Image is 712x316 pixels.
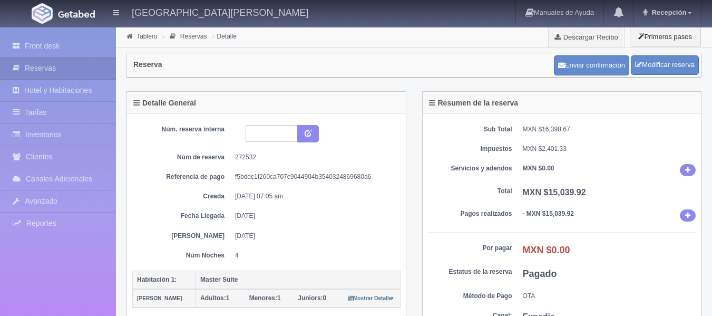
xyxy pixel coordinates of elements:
span: 0 [298,294,326,302]
b: - MXN $15,039.92 [523,210,574,217]
a: Modificar reserva [631,55,699,75]
strong: Adultos: [200,294,226,302]
b: MXN $0.00 [523,165,554,172]
img: Getabed [32,3,53,24]
dt: Pagos realizados [428,209,512,218]
h4: Detalle General [133,99,196,107]
a: Reservas [180,33,207,40]
b: Pagado [523,269,557,279]
strong: Menores: [249,294,277,302]
h4: Resumen de la reserva [429,99,519,107]
dt: Referencia de pago [140,173,225,181]
dd: [DATE] [235,212,393,221]
dd: f5bddc1f260ca707c9044904b3540324869680a6 [235,173,393,181]
span: 1 [249,294,281,302]
strong: Juniors: [298,294,323,302]
dt: Total [428,187,512,196]
dd: [DATE] [235,232,393,241]
dt: Fecha Llegada [140,212,225,221]
dt: Método de Pago [428,292,512,301]
small: Mostrar Detalle [348,295,394,301]
span: 1 [200,294,229,302]
dt: Estatus de la reserva [428,267,512,276]
a: Tablero [136,33,157,40]
dd: MXN $2,401.33 [523,145,696,154]
img: Getabed [58,10,95,18]
dd: MXN $16,398.67 [523,125,696,134]
dd: 4 [235,251,393,260]
dt: Servicios y adendos [428,164,512,173]
h4: Reserva [133,61,162,69]
dt: Núm de reserva [140,153,225,162]
li: Detalle [210,31,239,41]
b: MXN $0.00 [523,245,570,255]
dt: Por pagar [428,244,512,253]
dd: 272532 [235,153,393,162]
dt: Creada [140,192,225,201]
b: MXN $15,039.92 [523,188,586,197]
dt: Núm. reserva interna [140,125,225,134]
b: Habitación 1: [137,276,177,283]
dt: [PERSON_NAME] [140,232,225,241]
span: Recepción [649,8,687,16]
h4: [GEOGRAPHIC_DATA][PERSON_NAME] [132,5,308,18]
dt: Impuestos [428,145,512,154]
a: Mostrar Detalle [348,294,394,302]
dt: Sub Total [428,125,512,134]
th: Master Suite [196,271,401,289]
button: Enviar confirmación [554,55,629,75]
button: Primeros pasos [630,26,700,47]
dd: OTA [523,292,696,301]
dd: [DATE] 07:05 am [235,192,393,201]
a: Descargar Recibo [549,26,624,47]
dt: Núm Noches [140,251,225,260]
small: [PERSON_NAME] [137,295,182,301]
